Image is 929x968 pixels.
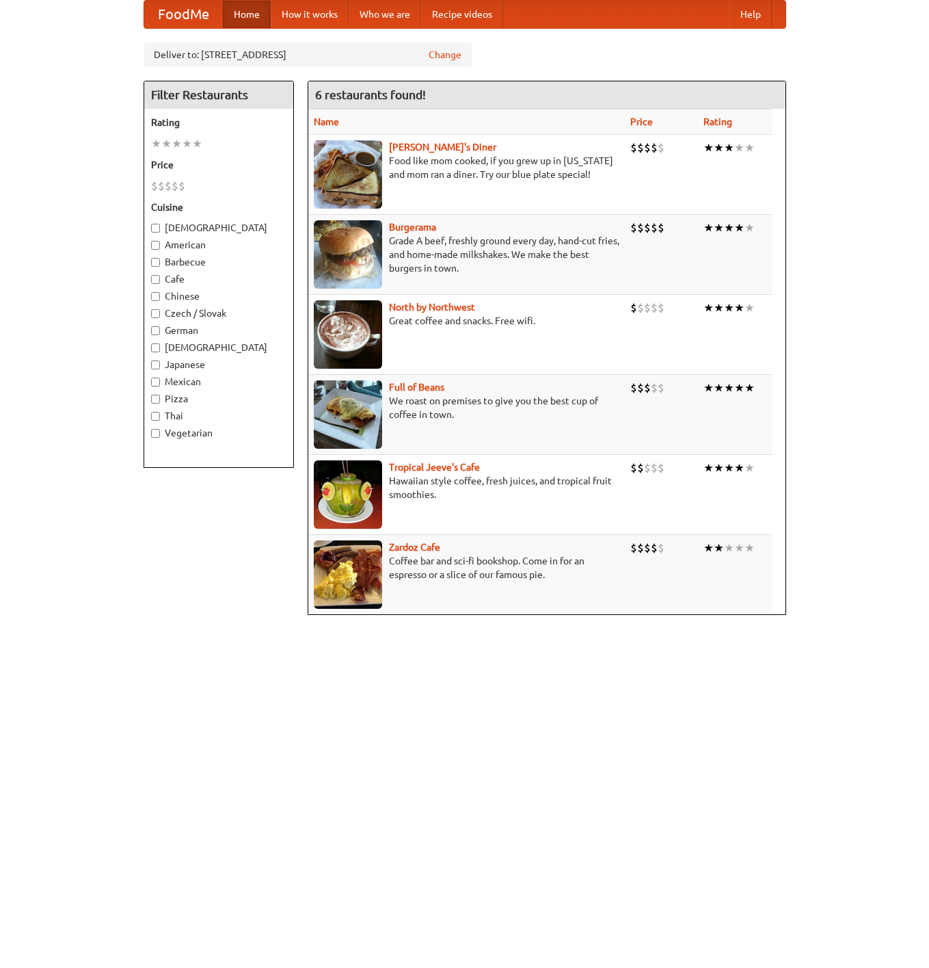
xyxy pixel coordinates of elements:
[389,142,496,153] a: [PERSON_NAME]'s Diner
[151,275,160,284] input: Cafe
[144,1,223,28] a: FoodMe
[172,136,182,151] li: ★
[651,300,658,315] li: $
[637,140,644,155] li: $
[151,241,160,250] input: American
[151,341,286,354] label: [DEMOGRAPHIC_DATA]
[314,380,382,449] img: beans.jpg
[714,460,724,475] li: ★
[151,221,286,235] label: [DEMOGRAPHIC_DATA]
[630,540,637,555] li: $
[192,136,202,151] li: ★
[144,81,293,109] h4: Filter Restaurants
[744,220,755,235] li: ★
[151,375,286,389] label: Mexican
[729,1,772,28] a: Help
[651,540,658,555] li: $
[651,220,658,235] li: $
[421,1,503,28] a: Recipe videos
[151,258,160,267] input: Barbecue
[658,300,664,315] li: $
[703,380,714,395] li: ★
[744,300,755,315] li: ★
[734,220,744,235] li: ★
[714,380,724,395] li: ★
[734,460,744,475] li: ★
[389,462,480,473] a: Tropical Jeeve's Cafe
[714,540,724,555] li: ★
[151,324,286,337] label: German
[151,255,286,269] label: Barbecue
[151,238,286,252] label: American
[734,540,744,555] li: ★
[651,380,658,395] li: $
[151,200,286,214] h5: Cuisine
[151,426,286,440] label: Vegetarian
[178,179,185,194] li: $
[314,554,619,581] p: Coffee bar and sci-fi bookshop. Come in for an espresso or a slice of our famous pie.
[158,179,165,194] li: $
[630,300,637,315] li: $
[658,220,664,235] li: $
[151,179,158,194] li: $
[630,460,637,475] li: $
[151,343,160,352] input: [DEMOGRAPHIC_DATA]
[703,460,714,475] li: ★
[637,300,644,315] li: $
[630,380,637,395] li: $
[734,140,744,155] li: ★
[644,460,651,475] li: $
[389,222,436,233] b: Burgerama
[151,326,160,335] input: German
[637,540,644,555] li: $
[389,382,444,393] b: Full of Beans
[630,116,653,127] a: Price
[151,136,161,151] li: ★
[703,140,714,155] li: ★
[658,380,664,395] li: $
[161,136,172,151] li: ★
[658,540,664,555] li: $
[151,224,160,233] input: [DEMOGRAPHIC_DATA]
[151,158,286,172] h5: Price
[182,136,192,151] li: ★
[271,1,349,28] a: How it works
[314,234,619,275] p: Grade A beef, freshly ground every day, hand-cut fries, and home-made milkshakes. We make the bes...
[651,460,658,475] li: $
[349,1,421,28] a: Who we are
[151,412,160,421] input: Thai
[724,460,734,475] li: ★
[734,300,744,315] li: ★
[744,540,755,555] li: ★
[151,378,160,387] input: Mexican
[151,392,286,406] label: Pizza
[724,140,734,155] li: ★
[151,272,286,286] label: Cafe
[151,116,286,129] h5: Rating
[151,361,160,369] input: Japanese
[151,309,160,318] input: Czech / Slovak
[714,300,724,315] li: ★
[724,380,734,395] li: ★
[644,380,651,395] li: $
[151,429,160,438] input: Vegetarian
[714,220,724,235] li: ★
[651,140,658,155] li: $
[151,395,160,404] input: Pizza
[630,220,637,235] li: $
[703,220,714,235] li: ★
[630,140,637,155] li: $
[151,289,286,303] label: Chinese
[744,380,755,395] li: ★
[144,42,472,67] div: Deliver to: [STREET_ADDRESS]
[637,220,644,235] li: $
[389,302,475,313] a: North by Northwest
[314,394,619,421] p: We roast on premises to give you the best cup of coffee in town.
[644,300,651,315] li: $
[644,140,651,155] li: $
[314,474,619,501] p: Hawaiian style coffee, fresh juices, and tropical fruit smoothies.
[314,460,382,529] img: jeeves.jpg
[637,380,644,395] li: $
